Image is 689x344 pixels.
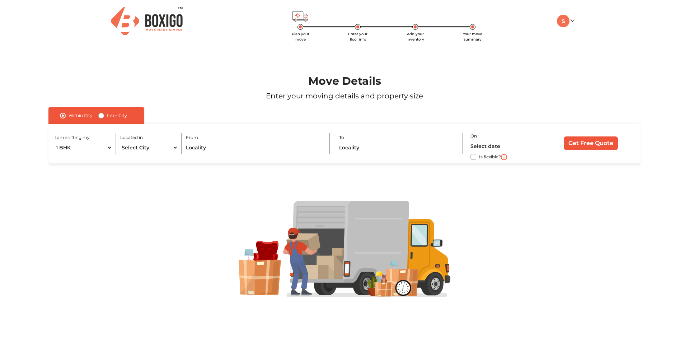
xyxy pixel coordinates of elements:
span: Plan your move [292,32,309,42]
label: From [186,134,198,141]
span: Your move summary [463,32,482,42]
label: To [339,134,344,141]
label: Within City [69,111,93,120]
label: Is flexible? [479,153,501,160]
label: Located in [120,134,143,141]
input: Locality [186,141,322,154]
span: Add your inventory [407,32,424,42]
input: Get Free Quote [564,136,618,150]
label: On [470,133,477,139]
input: Locality [339,141,455,154]
label: Inter City [107,111,127,120]
span: Enter your floor info [348,32,367,42]
label: I am shifting my [55,134,90,141]
img: i [501,154,507,160]
p: Enter your moving details and property size [28,90,661,101]
img: Boxigo [111,7,183,35]
h1: Move Details [28,75,661,88]
input: Select date [470,140,539,153]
